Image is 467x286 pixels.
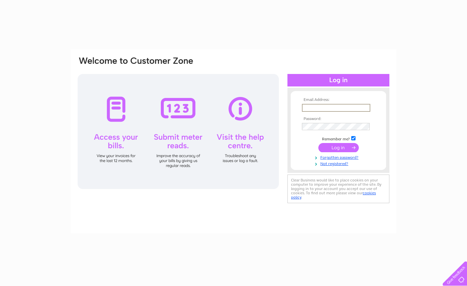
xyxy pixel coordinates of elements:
[300,98,377,102] th: Email Address:
[300,117,377,121] th: Password:
[300,135,377,142] td: Remember me?
[318,143,359,152] input: Submit
[291,191,376,200] a: cookies policy
[287,175,389,203] div: Clear Business would like to place cookies on your computer to improve your experience of the sit...
[302,154,377,160] a: Forgotten password?
[302,160,377,166] a: Not registered?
